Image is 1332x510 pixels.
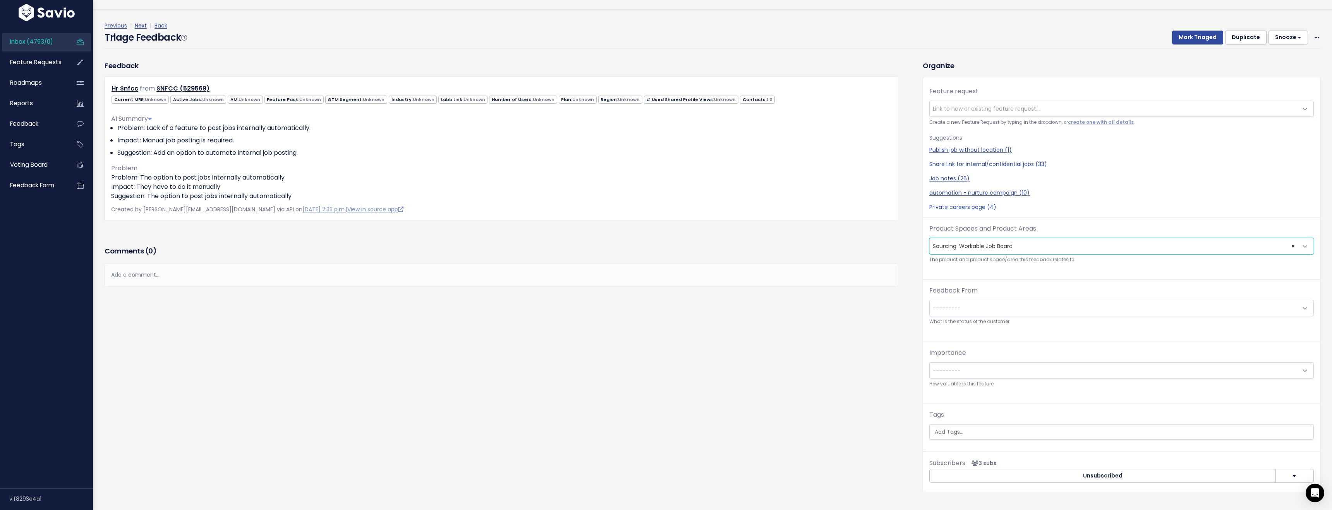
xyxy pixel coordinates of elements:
span: Tags [10,140,24,148]
img: logo-white.9d6f32f41409.svg [17,4,77,21]
span: Link to new or existing feature request... [933,105,1040,113]
span: Sourcing: Workable Job Board [930,238,1298,254]
a: Previous [105,22,127,29]
span: Unknown [572,96,594,103]
span: Inbox (4793/0) [10,38,53,46]
span: 0 [148,246,153,256]
span: Number of Users: [489,96,557,104]
button: Unsubscribed [929,469,1275,483]
input: Add Tags... [932,428,1315,436]
label: Feature request [929,87,978,96]
span: Unknown [714,96,736,103]
a: Publish job without location (1) [929,146,1314,154]
span: Voting Board [10,161,48,169]
span: × [1291,238,1295,254]
div: Add a comment... [105,264,898,286]
span: --------- [933,304,961,312]
h4: Triage Feedback [105,31,187,44]
a: Hr Snfcc [112,84,138,93]
span: # Used Shared Profile Views: [644,96,738,104]
span: Reports [10,99,33,107]
li: Impact: Manual job posting is required. [117,136,892,145]
span: GTM Segment: [325,96,387,104]
small: What is the status of the customer [929,318,1314,326]
span: Plan: [559,96,597,104]
span: Created by [PERSON_NAME][EMAIL_ADDRESS][DOMAIN_NAME] via API on | [111,205,403,213]
a: Feature Requests [2,53,64,71]
label: Feedback From [929,286,978,295]
a: Job notes (26) [929,175,1314,183]
span: Unknown [413,96,434,103]
a: [DATE] 2:35 p.m. [302,205,346,213]
h3: Organize [923,60,1320,71]
a: Share link for internal/confidential jobs (33) [929,160,1314,168]
span: Unknown [202,96,224,103]
span: Unknown [533,96,554,103]
span: Contacts: [740,96,775,104]
span: <p><strong>Subscribers</strong><br><br> - Darragh O'Sullivan<br> - Annie Prevezanou<br> - Mariann... [968,459,997,467]
span: Unknown [299,96,321,103]
li: Suggestion: Add an option to automate internal job posting. [117,148,892,157]
span: Labb Link: [438,96,487,104]
span: Region: [598,96,642,104]
span: Feedback [10,120,38,128]
span: Unknown [463,96,485,103]
span: Unknown [145,96,166,103]
span: Current MRR: [112,96,169,104]
small: The product and product space/area this feedback relates to [929,256,1314,264]
h3: Comments ( ) [105,246,898,257]
label: Product Spaces and Product Areas [929,224,1036,233]
a: Next [135,22,147,29]
small: How valuable is this feature [929,380,1314,388]
span: Subscribers [929,459,965,467]
a: Voting Board [2,156,64,174]
label: Importance [929,348,966,358]
span: | [148,22,153,29]
span: Feature Pack: [264,96,324,104]
a: View in source app [347,205,403,213]
a: Feedback form [2,176,64,194]
li: Problem: Lack of a feature to post jobs internally automatically. [117,123,892,133]
a: Back [154,22,167,29]
a: Reports [2,94,64,112]
span: Sourcing: Workable Job Board [929,238,1314,254]
a: Feedback [2,115,64,133]
span: | [129,22,133,29]
div: v.f8293e4a1 [9,489,93,509]
h3: Feedback [105,60,138,71]
p: Problem: The option to post jobs internally automatically Impact: They have to do it manually Sug... [111,173,892,201]
span: --------- [933,366,961,374]
span: Feature Requests [10,58,62,66]
span: Roadmaps [10,79,42,87]
label: Tags [929,410,944,419]
a: Inbox (4793/0) [2,33,64,51]
a: create one with all details [1068,119,1134,125]
a: Roadmaps [2,74,64,92]
span: AM: [228,96,263,104]
span: Unknown [239,96,260,103]
button: Snooze [1268,31,1308,44]
p: Suggestions [929,133,1314,143]
span: Industry: [389,96,437,104]
div: Open Intercom Messenger [1306,484,1324,502]
span: AI Summary [111,114,152,123]
span: Problem [111,164,137,173]
span: 1.0 [767,96,772,103]
span: Feedback form [10,181,54,189]
button: Duplicate [1225,31,1267,44]
span: from [140,84,155,93]
a: automation - nurture campaign (10) [929,189,1314,197]
small: Create a new Feature Request by typing in the dropdown, or . [929,118,1314,127]
span: Active Jobs: [170,96,226,104]
span: Unknown [618,96,640,103]
a: Private careers page (4) [929,203,1314,211]
span: Unknown [363,96,384,103]
a: SNFCC (529569) [156,84,209,93]
a: Tags [2,135,64,153]
button: Mark Triaged [1172,31,1223,44]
